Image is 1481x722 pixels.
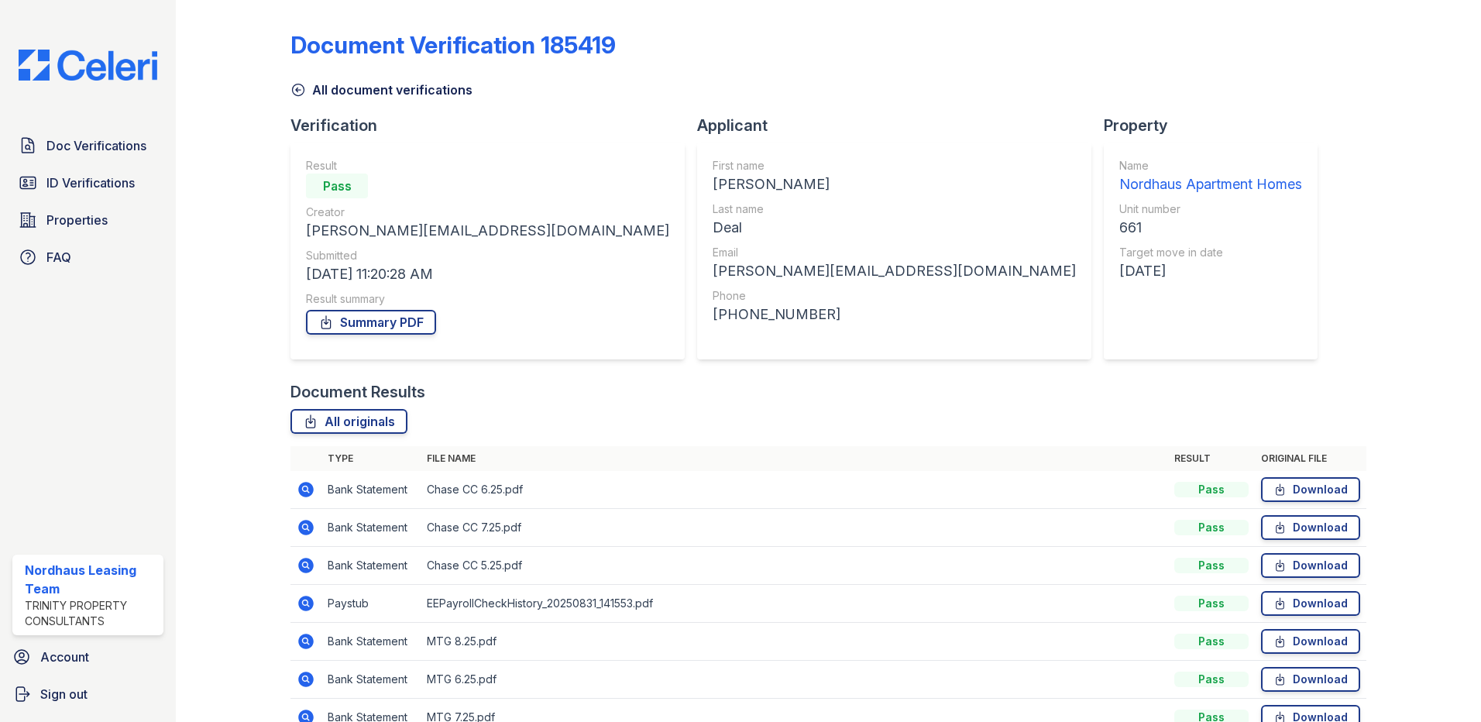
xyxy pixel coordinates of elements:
[290,31,616,59] div: Document Verification 185419
[421,509,1168,547] td: Chase CC 7.25.pdf
[1174,520,1249,535] div: Pass
[12,130,163,161] a: Doc Verifications
[12,167,163,198] a: ID Verifications
[46,211,108,229] span: Properties
[1174,482,1249,497] div: Pass
[25,598,157,629] div: Trinity Property Consultants
[6,641,170,672] a: Account
[46,174,135,192] span: ID Verifications
[321,585,421,623] td: Paystub
[713,288,1076,304] div: Phone
[6,50,170,81] img: CE_Logo_Blue-a8612792a0a2168367f1c8372b55b34899dd931a85d93a1a3d3e32e68fde9ad4.png
[321,446,421,471] th: Type
[290,381,425,403] div: Document Results
[40,685,88,703] span: Sign out
[46,248,71,266] span: FAQ
[1119,217,1302,239] div: 661
[713,158,1076,174] div: First name
[421,585,1168,623] td: EEPayrollCheckHistory_20250831_141553.pdf
[421,547,1168,585] td: Chase CC 5.25.pdf
[1119,158,1302,174] div: Name
[713,260,1076,282] div: [PERSON_NAME][EMAIL_ADDRESS][DOMAIN_NAME]
[1261,629,1360,654] a: Download
[713,304,1076,325] div: [PHONE_NUMBER]
[12,242,163,273] a: FAQ
[306,174,368,198] div: Pass
[306,220,669,242] div: [PERSON_NAME][EMAIL_ADDRESS][DOMAIN_NAME]
[1174,634,1249,649] div: Pass
[306,291,669,307] div: Result summary
[713,174,1076,195] div: [PERSON_NAME]
[25,561,157,598] div: Nordhaus Leasing Team
[12,205,163,236] a: Properties
[1261,477,1360,502] a: Download
[1174,672,1249,687] div: Pass
[1261,667,1360,692] a: Download
[1119,174,1302,195] div: Nordhaus Apartment Homes
[306,310,436,335] a: Summary PDF
[321,623,421,661] td: Bank Statement
[306,205,669,220] div: Creator
[290,81,472,99] a: All document verifications
[306,158,669,174] div: Result
[306,263,669,285] div: [DATE] 11:20:28 AM
[421,471,1168,509] td: Chase CC 6.25.pdf
[421,623,1168,661] td: MTG 8.25.pdf
[697,115,1104,136] div: Applicant
[713,201,1076,217] div: Last name
[290,115,697,136] div: Verification
[290,409,407,434] a: All originals
[713,245,1076,260] div: Email
[321,661,421,699] td: Bank Statement
[1174,558,1249,573] div: Pass
[1119,260,1302,282] div: [DATE]
[321,471,421,509] td: Bank Statement
[1119,201,1302,217] div: Unit number
[46,136,146,155] span: Doc Verifications
[40,648,89,666] span: Account
[1261,591,1360,616] a: Download
[6,679,170,710] a: Sign out
[321,509,421,547] td: Bank Statement
[1174,596,1249,611] div: Pass
[421,661,1168,699] td: MTG 6.25.pdf
[321,547,421,585] td: Bank Statement
[1168,446,1255,471] th: Result
[1261,515,1360,540] a: Download
[1261,553,1360,578] a: Download
[421,446,1168,471] th: File name
[1255,446,1366,471] th: Original file
[1104,115,1330,136] div: Property
[306,248,669,263] div: Submitted
[1119,245,1302,260] div: Target move in date
[1119,158,1302,195] a: Name Nordhaus Apartment Homes
[713,217,1076,239] div: Deal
